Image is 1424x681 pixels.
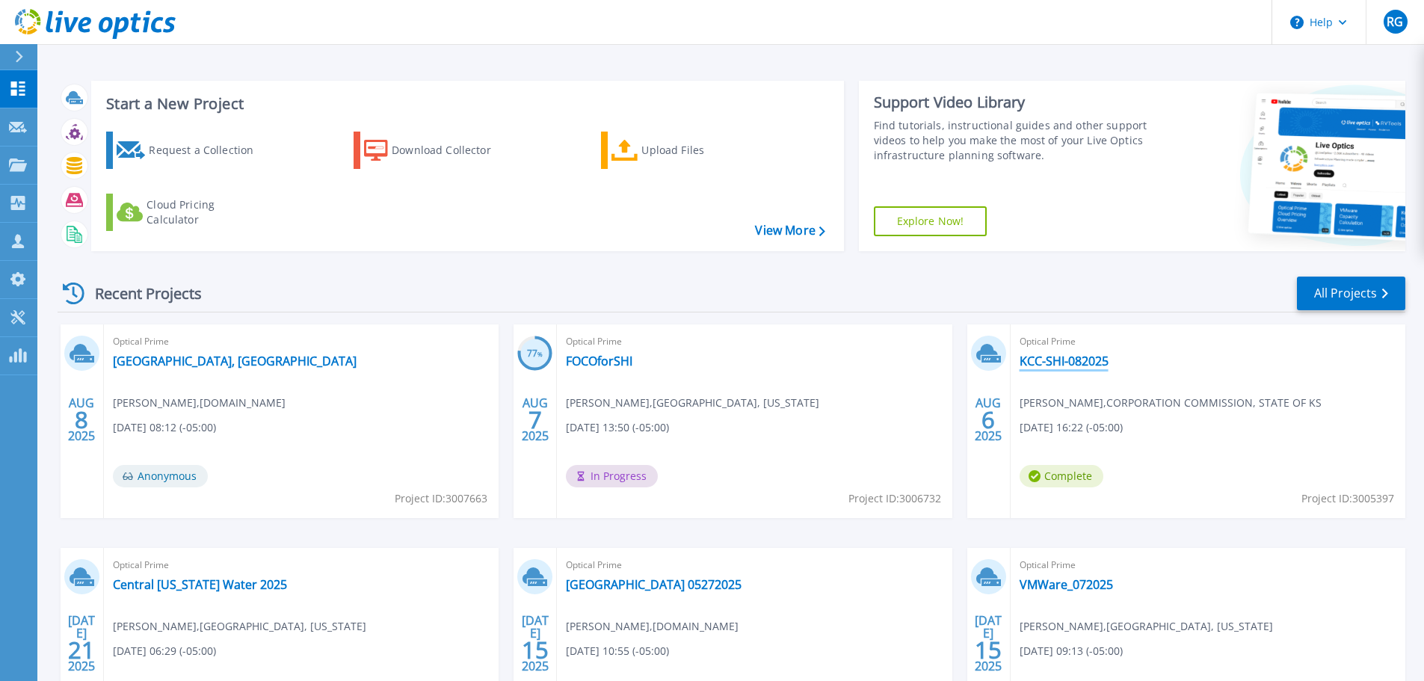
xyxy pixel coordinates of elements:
[566,618,739,635] span: [PERSON_NAME] , [DOMAIN_NAME]
[874,93,1153,112] div: Support Video Library
[1020,395,1322,411] span: [PERSON_NAME] , CORPORATION COMMISSION, STATE OF KS
[113,395,286,411] span: [PERSON_NAME] , [DOMAIN_NAME]
[521,616,549,671] div: [DATE] 2025
[975,644,1002,656] span: 15
[1020,577,1113,592] a: VMWare_072025
[113,354,357,369] a: [GEOGRAPHIC_DATA], [GEOGRAPHIC_DATA]
[1020,419,1123,436] span: [DATE] 16:22 (-05:00)
[1020,643,1123,659] span: [DATE] 09:13 (-05:00)
[522,644,549,656] span: 15
[566,395,819,411] span: [PERSON_NAME] , [GEOGRAPHIC_DATA], [US_STATE]
[528,413,542,426] span: 7
[75,413,88,426] span: 8
[113,333,490,350] span: Optical Prime
[106,96,824,112] h3: Start a New Project
[601,132,768,169] a: Upload Files
[755,224,824,238] a: View More
[1387,16,1403,28] span: RG
[1301,490,1394,507] span: Project ID: 3005397
[566,465,658,487] span: In Progress
[113,419,216,436] span: [DATE] 08:12 (-05:00)
[517,345,552,363] h3: 77
[566,577,742,592] a: [GEOGRAPHIC_DATA] 05272025
[67,616,96,671] div: [DATE] 2025
[149,135,268,165] div: Request a Collection
[1020,333,1396,350] span: Optical Prime
[354,132,520,169] a: Download Collector
[1020,618,1273,635] span: [PERSON_NAME] , [GEOGRAPHIC_DATA], [US_STATE]
[58,275,222,312] div: Recent Projects
[1020,354,1109,369] a: KCC-SHI-082025
[1020,557,1396,573] span: Optical Prime
[974,392,1002,447] div: AUG 2025
[981,413,995,426] span: 6
[1297,277,1405,310] a: All Projects
[874,118,1153,163] div: Find tutorials, instructional guides and other support videos to help you make the most of your L...
[113,557,490,573] span: Optical Prime
[106,194,273,231] a: Cloud Pricing Calculator
[147,197,266,227] div: Cloud Pricing Calculator
[113,618,366,635] span: [PERSON_NAME] , [GEOGRAPHIC_DATA], [US_STATE]
[67,392,96,447] div: AUG 2025
[566,557,943,573] span: Optical Prime
[566,354,632,369] a: FOCOforSHI
[641,135,761,165] div: Upload Files
[68,644,95,656] span: 21
[106,132,273,169] a: Request a Collection
[392,135,511,165] div: Download Collector
[537,350,543,358] span: %
[113,643,216,659] span: [DATE] 06:29 (-05:00)
[566,333,943,350] span: Optical Prime
[566,419,669,436] span: [DATE] 13:50 (-05:00)
[874,206,987,236] a: Explore Now!
[521,392,549,447] div: AUG 2025
[113,577,287,592] a: Central [US_STATE] Water 2025
[395,490,487,507] span: Project ID: 3007663
[848,490,941,507] span: Project ID: 3006732
[566,643,669,659] span: [DATE] 10:55 (-05:00)
[113,465,208,487] span: Anonymous
[974,616,1002,671] div: [DATE] 2025
[1020,465,1103,487] span: Complete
